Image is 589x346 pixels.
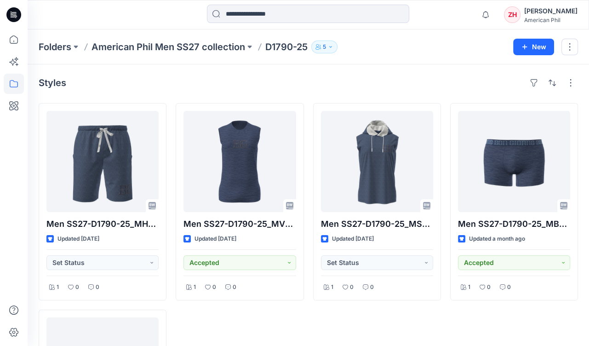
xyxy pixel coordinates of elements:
p: Updated [DATE] [194,234,236,244]
p: Men SS27-D1790-25_MS61386 [321,218,433,231]
p: 0 [96,283,99,292]
button: 5 [311,40,337,53]
h4: Styles [39,77,66,88]
p: 0 [370,283,374,292]
a: American Phil Men SS27 collection [91,40,245,53]
p: Men SS27-D1790-25_MH20306 [46,218,159,231]
p: Updated [DATE] [57,234,99,244]
p: 1 [331,283,333,292]
a: Folders [39,40,71,53]
a: Men SS27-D1790-25_MS61386 [321,111,433,212]
p: Updated [DATE] [332,234,374,244]
p: 0 [350,283,354,292]
button: New [513,39,554,55]
a: Men SS27-D1790-25_MB30949 [458,111,570,212]
p: 1 [57,283,59,292]
p: 0 [507,283,511,292]
p: Men SS27-D1790-25_MB30949 [458,218,570,231]
p: 0 [233,283,236,292]
div: ZH [504,6,520,23]
a: Men SS27-D1790-25_MV50396 [183,111,296,212]
p: 0 [75,283,79,292]
div: American Phil [524,17,578,23]
p: 5 [323,42,326,52]
div: [PERSON_NAME] [524,6,578,17]
p: Men SS27-D1790-25_MV50396 [183,218,296,231]
a: Men SS27-D1790-25_MH20306 [46,111,159,212]
p: 1 [468,283,470,292]
p: 1 [194,283,196,292]
p: 0 [487,283,491,292]
p: D1790-25 [265,40,308,53]
p: 0 [212,283,216,292]
p: Updated a month ago [469,234,525,244]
